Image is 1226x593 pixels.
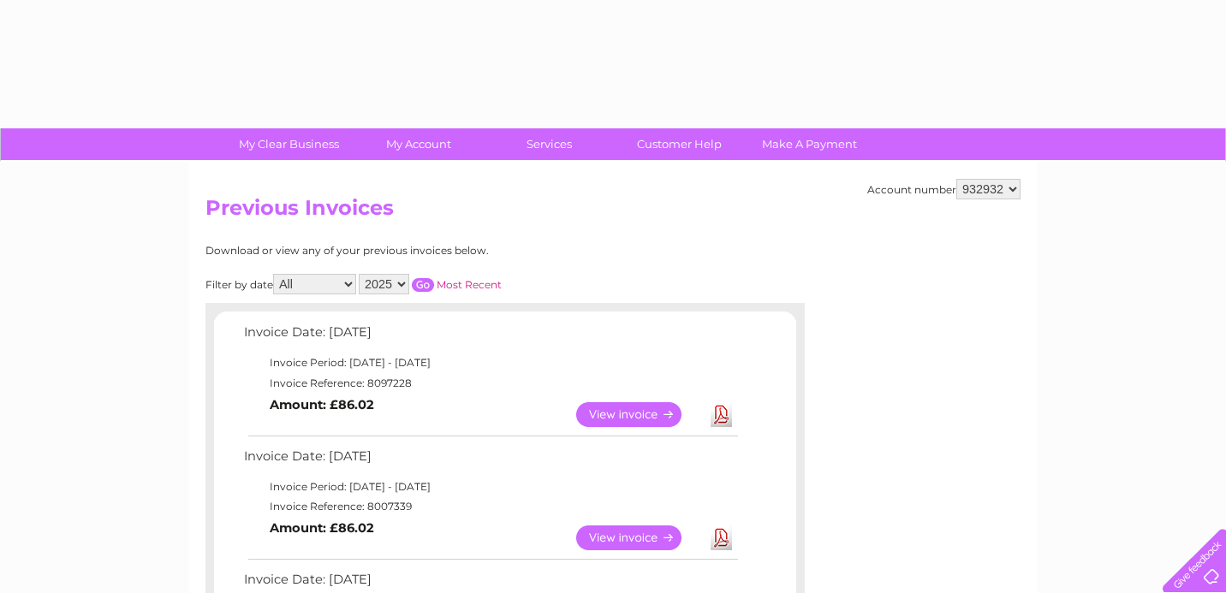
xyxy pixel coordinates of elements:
[479,128,620,160] a: Services
[205,196,1021,228] h2: Previous Invoices
[240,477,741,497] td: Invoice Period: [DATE] - [DATE]
[240,321,741,353] td: Invoice Date: [DATE]
[437,278,502,291] a: Most Recent
[270,397,374,412] b: Amount: £86.02
[609,128,750,160] a: Customer Help
[711,402,732,427] a: Download
[240,445,741,477] td: Invoice Date: [DATE]
[348,128,490,160] a: My Account
[205,274,655,294] div: Filter by date
[240,373,741,394] td: Invoice Reference: 8097228
[739,128,880,160] a: Make A Payment
[711,525,732,550] a: Download
[218,128,360,160] a: My Clear Business
[240,353,741,373] td: Invoice Period: [DATE] - [DATE]
[270,520,374,536] b: Amount: £86.02
[867,179,1021,199] div: Account number
[205,245,655,257] div: Download or view any of your previous invoices below.
[576,402,702,427] a: View
[576,525,702,550] a: View
[240,496,741,517] td: Invoice Reference: 8007339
